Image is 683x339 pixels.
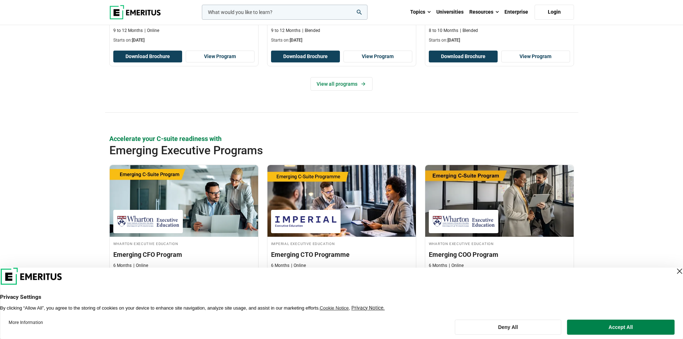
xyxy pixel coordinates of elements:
img: Wharton Executive Education [432,213,495,230]
p: Blended [460,28,478,34]
h4: Imperial Executive Education [271,240,412,246]
h2: Emerging Executive Programs [109,143,527,157]
a: Login [535,5,574,20]
button: Download Brochure [429,51,498,63]
span: [DATE] [132,38,144,43]
p: 6 Months [429,263,447,269]
p: Blended [302,28,320,34]
p: Online [144,28,159,34]
h3: Emerging CTO Programme [271,250,412,259]
p: Starts on: [113,37,255,43]
p: 6 Months [113,263,132,269]
button: Download Brochure [271,51,340,63]
h4: Wharton Executive Education [429,240,570,246]
img: Emerging COO Program | Online Supply Chain and Operations Course [425,165,574,237]
p: 9 to 12 Months [271,28,300,34]
img: Imperial Executive Education [275,213,337,230]
img: Emerging CFO Program | Online Finance Course [110,165,258,237]
p: 8 to 10 Months [429,28,458,34]
a: View Program [186,51,255,63]
p: Online [291,263,306,269]
h4: Wharton Executive Education [113,240,255,246]
button: Download Brochure [113,51,182,63]
a: Business Management Course by Imperial Executive Education - September 25, 2025 Imperial Executiv... [267,165,416,282]
a: View Program [343,51,412,63]
p: Starts on: [271,37,412,43]
p: 9 to 12 Months [113,28,143,34]
p: Online [133,263,148,269]
span: [DATE] [447,38,460,43]
p: Starts on: [429,37,570,43]
span: [DATE] [290,38,302,43]
a: Supply Chain and Operations Course by Wharton Executive Education - September 23, 2025 Wharton Ex... [425,165,574,282]
p: 6 Months [271,263,289,269]
a: Finance Course by Wharton Executive Education - September 25, 2025 Wharton Executive Education Wh... [110,165,258,282]
img: Emerging CTO Programme | Online Business Management Course [267,165,416,237]
input: woocommerce-product-search-field-0 [202,5,367,20]
a: View all programs [310,77,373,91]
p: Accelerate your C-suite readiness with [109,134,574,143]
img: Wharton Executive Education [117,213,179,230]
p: Online [449,263,464,269]
a: View Program [501,51,570,63]
h3: Emerging COO Program [429,250,570,259]
h3: Emerging CFO Program [113,250,255,259]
